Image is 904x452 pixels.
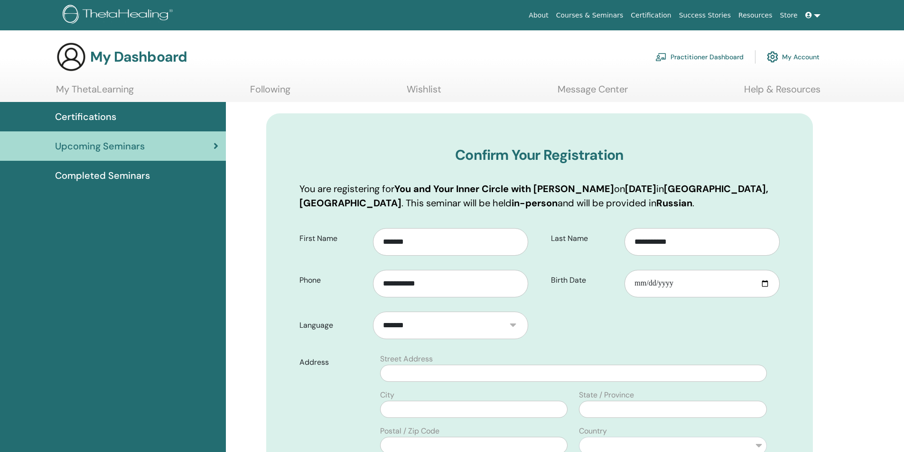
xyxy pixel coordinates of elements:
b: in-person [512,197,558,209]
label: Country [579,425,607,437]
label: Last Name [544,230,625,248]
h3: Confirm Your Registration [299,147,780,164]
h3: My Dashboard [90,48,187,65]
img: cog.svg [767,49,778,65]
a: Message Center [558,83,628,102]
p: You are registering for on in . This seminar will be held and will be provided in . [299,182,780,210]
img: chalkboard-teacher.svg [655,53,667,61]
a: Help & Resources [744,83,820,102]
a: My ThetaLearning [56,83,134,102]
label: Phone [292,271,373,289]
a: About [525,7,552,24]
label: Language [292,316,373,334]
a: Wishlist [407,83,441,102]
label: City [380,389,394,401]
a: Courses & Seminars [552,7,627,24]
span: Certifications [55,110,116,124]
a: Success Stories [675,7,735,24]
a: Practitioner Dashboard [655,46,744,67]
a: My Account [767,46,820,67]
b: Russian [656,197,692,209]
label: Address [292,353,375,371]
a: Following [250,83,290,102]
b: [DATE] [625,183,656,195]
img: logo.png [63,5,176,26]
span: Completed Seminars [55,168,150,183]
label: Birth Date [544,271,625,289]
label: First Name [292,230,373,248]
a: Store [776,7,801,24]
label: Street Address [380,353,433,365]
a: Resources [735,7,776,24]
label: State / Province [579,389,634,401]
label: Postal / Zip Code [380,425,439,437]
span: Upcoming Seminars [55,139,145,153]
img: generic-user-icon.jpg [56,42,86,72]
b: You and Your Inner Circle with [PERSON_NAME] [394,183,614,195]
a: Certification [627,7,675,24]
